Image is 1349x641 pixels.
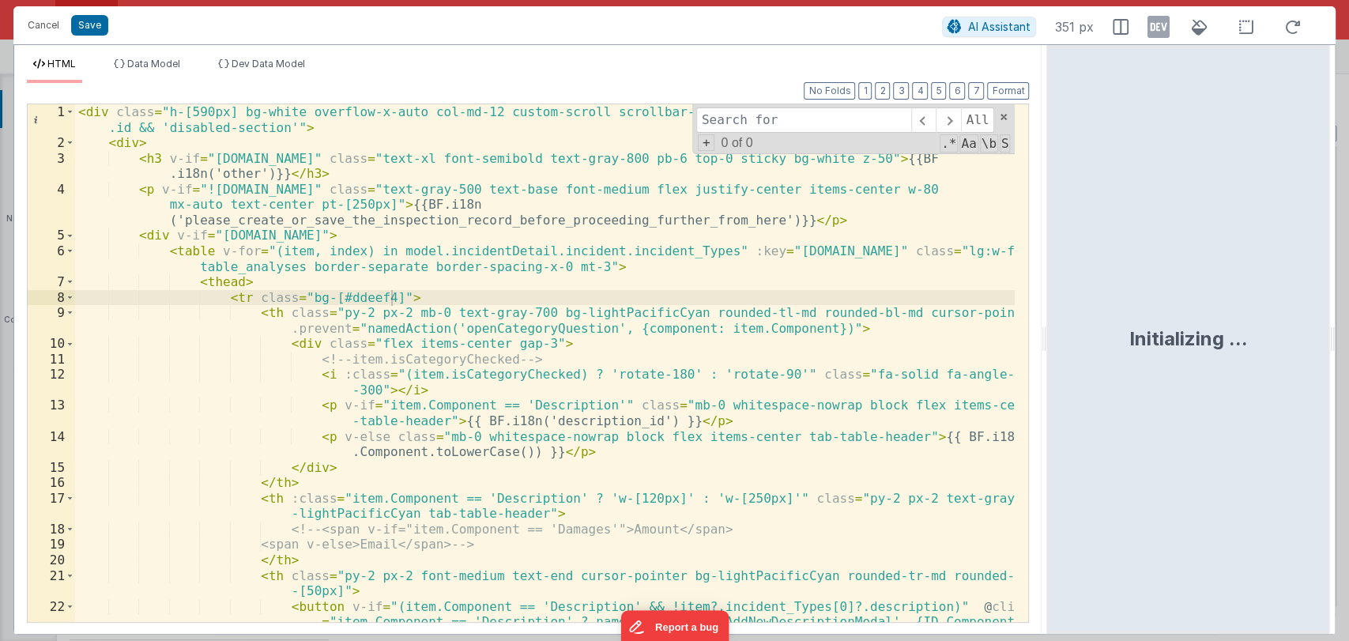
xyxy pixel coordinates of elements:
[28,568,75,599] div: 21
[961,107,995,133] span: Alt-Enter
[127,58,180,70] span: Data Model
[714,136,759,150] span: 0 of 0
[942,17,1036,37] button: AI Assistant
[1129,326,1248,352] div: Initializing ...
[698,134,715,151] span: Toggel Replace mode
[696,107,911,133] input: Search for
[28,367,75,398] div: 12
[28,104,75,135] div: 1
[968,20,1031,33] span: AI Assistant
[875,82,890,100] button: 2
[858,82,872,100] button: 1
[912,82,928,100] button: 4
[28,398,75,428] div: 13
[20,14,67,36] button: Cancel
[28,228,75,243] div: 5
[28,135,75,151] div: 2
[232,58,305,70] span: Dev Data Model
[940,134,958,153] span: RegExp Search
[28,182,75,228] div: 4
[980,134,998,153] span: Whole Word Search
[28,491,75,522] div: 17
[71,15,108,36] button: Save
[959,134,978,153] span: CaseSensitive Search
[28,151,75,182] div: 3
[28,522,75,537] div: 18
[47,58,76,70] span: HTML
[893,82,909,100] button: 3
[949,82,965,100] button: 6
[931,82,946,100] button: 5
[28,305,75,336] div: 9
[28,537,75,552] div: 19
[968,82,984,100] button: 7
[28,274,75,290] div: 7
[28,552,75,568] div: 20
[987,82,1029,100] button: Format
[28,336,75,352] div: 10
[28,290,75,306] div: 8
[28,460,75,476] div: 15
[28,352,75,368] div: 11
[804,82,855,100] button: No Folds
[1000,134,1011,153] span: Search In Selection
[28,429,75,460] div: 14
[1055,17,1094,36] span: 351 px
[28,475,75,491] div: 16
[28,243,75,274] div: 6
